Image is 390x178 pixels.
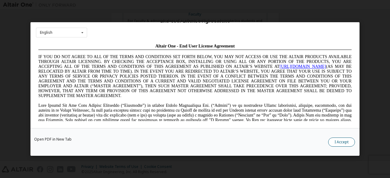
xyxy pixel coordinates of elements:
[2,62,316,106] span: Lore Ipsumd Sit Ame Cons Adipisc Elitseddo (“Eiusmodte”) in utlabor Etdolo Magnaaliqua Eni. (“Adm...
[36,18,354,24] div: End-User License Agreement
[244,23,290,28] a: [URL][DOMAIN_NAME]
[34,138,72,141] a: Open PDF in New Tab
[119,2,199,7] span: Altair One - End User License Agreement
[2,13,316,57] span: IF YOU DO NOT AGREE TO ALL OF THE TERMS AND CONDITIONS SET FORTH BELOW, YOU MAY NOT ACCESS OR USE...
[328,138,355,147] button: I Accept
[40,31,52,34] div: English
